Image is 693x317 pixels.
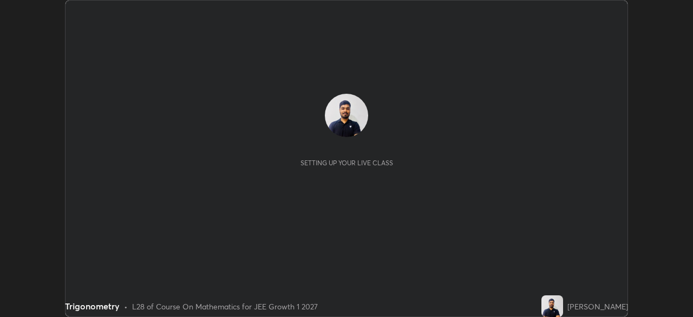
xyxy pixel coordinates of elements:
[132,301,318,312] div: L28 of Course On Mathematics for JEE Growth 1 2027
[124,301,128,312] div: •
[541,295,563,317] img: 0425db9b9d434dbfb647facdce28cd27.jpg
[65,300,120,313] div: Trigonometry
[567,301,628,312] div: [PERSON_NAME]
[325,94,368,137] img: 0425db9b9d434dbfb647facdce28cd27.jpg
[300,159,393,167] div: Setting up your live class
